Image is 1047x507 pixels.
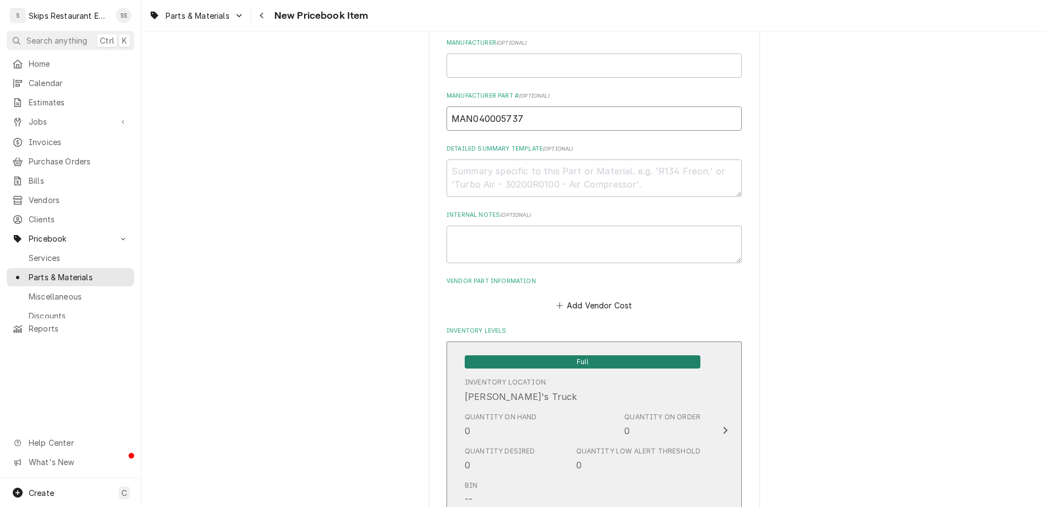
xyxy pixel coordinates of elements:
[447,145,742,153] label: Detailed Summary Template
[29,233,112,244] span: Pricebook
[465,412,537,422] div: Quantity on Hand
[29,136,129,148] span: Invoices
[29,194,129,206] span: Vendors
[29,214,129,225] span: Clients
[447,92,742,100] label: Manufacturer Part #
[122,35,127,46] span: K
[624,424,630,437] div: 0
[7,93,134,111] a: Estimates
[7,133,134,151] a: Invoices
[447,277,742,313] div: Vendor Part Information
[166,10,230,22] span: Parts & Materials
[29,175,129,186] span: Bills
[7,31,134,50] button: Search anythingCtrlK
[7,113,134,131] a: Go to Jobs
[116,8,131,23] div: Shan Skipper's Avatar
[624,412,700,437] div: Quantity on Order
[465,377,546,387] div: Inventory Location
[7,268,134,286] a: Parts & Materials
[29,116,112,127] span: Jobs
[447,211,742,220] label: Internal Notes
[271,8,369,23] span: New Pricebook Item
[10,8,25,23] div: Skips Restaurant Equipment's Avatar
[447,39,742,47] label: Manufacturer
[465,354,700,369] div: Full
[7,191,134,209] a: Vendors
[100,35,114,46] span: Ctrl
[26,35,87,46] span: Search anything
[29,10,110,22] div: Skips Restaurant Equipment
[519,93,550,99] span: ( optional )
[465,458,470,472] div: 0
[29,323,129,334] span: Reports
[447,92,742,131] div: Manufacturer Part #
[29,271,129,283] span: Parts & Materials
[253,7,271,24] button: Navigate back
[7,434,134,452] a: Go to Help Center
[447,39,742,78] div: Manufacturer
[576,458,582,472] div: 0
[7,152,134,170] a: Purchase Orders
[10,8,25,23] div: S
[465,412,537,437] div: Quantity on Hand
[624,412,700,422] div: Quantity on Order
[29,291,129,302] span: Miscellaneous
[29,97,129,108] span: Estimates
[7,453,134,471] a: Go to What's New
[496,40,527,46] span: ( optional )
[543,146,573,152] span: ( optional )
[465,390,577,403] div: [PERSON_NAME]'s Truck
[465,424,470,437] div: 0
[29,310,129,322] span: Discounts
[447,211,742,263] div: Internal Notes
[7,230,134,248] a: Go to Pricebook
[29,456,127,468] span: What's New
[145,7,248,25] a: Go to Parts & Materials
[7,210,134,228] a: Clients
[7,249,134,267] a: Services
[465,446,535,456] div: Quantity Desired
[29,252,129,264] span: Services
[465,355,700,369] span: Full
[465,481,477,490] div: Bin
[554,297,634,313] button: Add Vendor Cost
[7,55,134,73] a: Home
[465,481,477,506] div: Bin
[29,77,129,89] span: Calendar
[29,437,127,449] span: Help Center
[576,446,700,456] div: Quantity Low Alert Threshold
[29,156,129,167] span: Purchase Orders
[116,8,131,23] div: SS
[465,377,577,403] div: Location
[465,446,535,472] div: Quantity Desired
[7,307,134,325] a: Discounts
[465,493,472,506] div: --
[576,446,700,472] div: Quantity Low Alert Threshold
[447,327,742,335] label: Inventory Levels
[447,145,742,197] div: Detailed Summary Template
[7,74,134,92] a: Calendar
[7,319,134,338] a: Reports
[29,488,54,498] span: Create
[447,277,742,286] label: Vendor Part Information
[29,58,129,70] span: Home
[121,487,127,499] span: C
[500,212,531,218] span: ( optional )
[7,172,134,190] a: Bills
[7,287,134,306] a: Miscellaneous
